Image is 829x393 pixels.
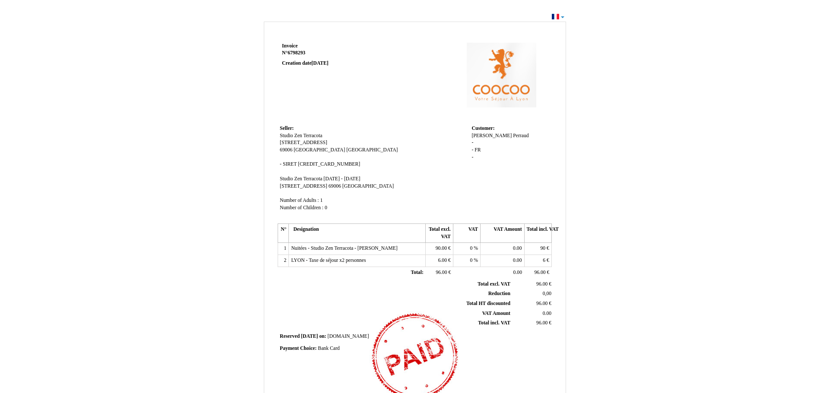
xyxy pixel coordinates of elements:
[513,258,522,263] span: 0.00
[342,183,394,189] span: [GEOGRAPHIC_DATA]
[543,291,551,296] span: 0,00
[481,224,524,243] th: VAT Amount
[311,60,328,66] span: [DATE]
[543,311,551,316] span: 0.00
[471,154,473,160] span: -
[453,224,480,243] th: VAT
[294,147,345,153] span: [GEOGRAPHIC_DATA]
[482,311,510,316] span: VAT Amount
[301,333,318,339] span: [DATE]
[329,183,341,189] span: 69006
[328,333,369,339] span: [DOMAIN_NAME]
[471,147,473,153] span: -
[470,245,473,251] span: 0
[512,318,553,328] td: €
[325,205,327,211] span: 0
[426,243,453,255] td: €
[512,280,553,289] td: €
[540,245,545,251] span: 90
[319,333,326,339] span: on:
[536,281,547,287] span: 96.00
[475,147,481,153] span: FR
[470,258,473,263] span: 0
[280,333,300,339] span: Reserved
[436,270,447,275] span: 96.00
[280,346,316,351] span: Payment Choice:
[323,176,360,182] span: [DATE] - [DATE]
[280,133,322,138] span: Studio Zen Terracota
[466,301,510,306] span: Total HT discounted
[288,50,305,56] span: 6798293
[280,183,327,189] span: [STREET_ADDRESS]
[426,224,453,243] th: Total excl. VAT
[453,243,480,255] td: %
[320,198,323,203] span: 1
[282,43,297,49] span: Invoice
[471,126,494,131] span: Customer:
[543,258,545,263] span: 6
[524,255,551,267] td: €
[411,270,423,275] span: Total:
[282,60,329,66] strong: Creation date
[280,147,292,153] span: 69006
[278,243,289,255] td: 1
[280,198,319,203] span: Number of Adults :
[278,255,289,267] td: 2
[282,50,385,57] strong: N°
[478,320,510,326] span: Total incl. VAT
[534,270,545,275] span: 96.00
[426,267,453,279] td: €
[536,301,547,306] span: 96.00
[524,224,551,243] th: Total incl. VAT
[426,255,453,267] td: €
[280,176,322,182] span: Studio Zen Terracota
[280,205,323,211] span: Number of Children :
[346,147,398,153] span: [GEOGRAPHIC_DATA]
[291,258,366,263] span: LYON - Taxe de séjour x2 personnes
[438,258,447,263] span: 6.00
[478,281,510,287] span: Total excl. VAT
[280,140,327,145] span: [STREET_ADDRESS]
[454,43,550,107] img: logo
[283,161,360,167] span: SIRET [CREDIT_CARD_NUMBER]
[278,224,289,243] th: N°
[280,126,294,131] span: Seller:
[513,245,522,251] span: 0.00
[453,255,480,267] td: %
[488,291,510,296] span: Reduction
[471,133,512,138] span: [PERSON_NAME]
[513,133,528,138] span: Perraud
[318,346,339,351] span: Bank Card
[471,140,473,145] span: -
[512,299,553,308] td: €
[536,320,547,326] span: 96.00
[280,161,282,167] span: -
[524,243,551,255] td: €
[513,270,522,275] span: 0.00
[436,245,447,251] span: 90.00
[291,245,397,251] span: Nuitées - Studio Zen Terracota - [PERSON_NAME]
[289,224,426,243] th: Designation
[524,267,551,279] td: €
